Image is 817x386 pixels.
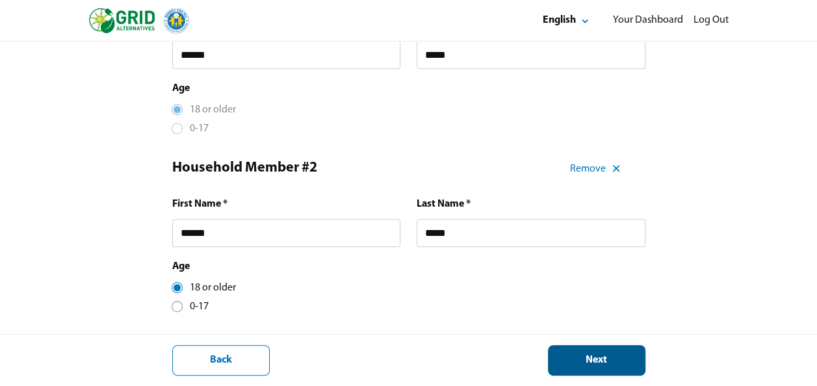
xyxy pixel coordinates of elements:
div: Age [172,82,190,96]
button: Remove [548,151,645,185]
div: Log Out [694,14,729,27]
img: logo [89,8,189,34]
div: Next [559,354,634,367]
button: Select [532,5,603,36]
div: Your Dashboard [613,14,683,27]
div: 18 or older [172,103,236,117]
div: Last Name * [417,198,471,211]
button: Next [548,345,645,376]
div: 18 or older [172,281,236,295]
div: Age [172,260,190,274]
button: Back [172,345,270,376]
button: Remove [548,329,645,363]
div: Household Member #2 [172,160,317,177]
div: 0-17 [172,300,209,314]
div: First Name * [172,198,227,211]
div: 0-17 [172,122,209,136]
div: English [543,14,576,27]
div: Remove [570,162,610,176]
div: Back [183,354,259,367]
